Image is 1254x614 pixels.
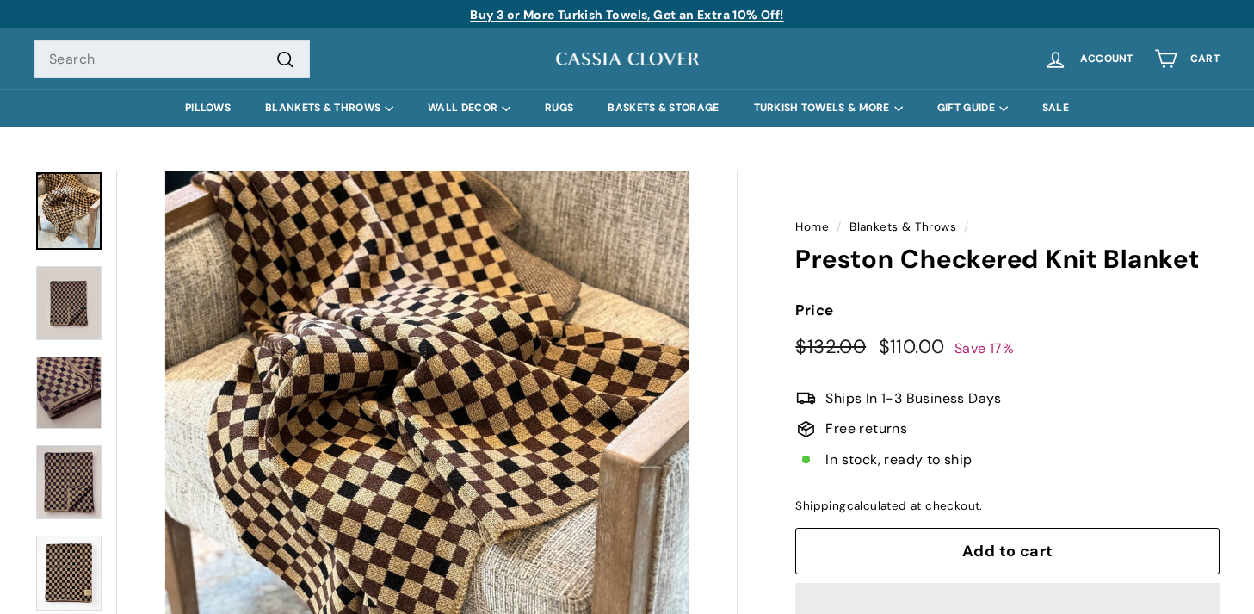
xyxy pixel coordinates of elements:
span: Save 17% [954,339,1014,357]
h1: Preston Checkered Knit Blanket [795,245,1220,274]
div: calculated at checkout. [795,497,1220,516]
a: Blankets & Throws [849,220,956,234]
nav: breadcrumbs [795,218,1220,237]
button: Add to cart [795,528,1220,574]
input: Search [34,40,310,78]
a: RUGS [528,89,590,127]
a: Preston Checkered Knit Blanket [36,172,102,250]
summary: WALL DECOR [411,89,528,127]
span: $110.00 [879,334,945,359]
span: Ships In 1-3 Business Days [825,388,1001,410]
a: Account [1034,34,1144,84]
summary: BLANKETS & THROWS [248,89,411,127]
img: Preston Checkered Knit Blanket [36,357,102,429]
span: / [960,220,973,234]
label: Price [795,299,1220,322]
img: Preston Checkered Knit Blanket [36,445,102,519]
a: PILLOWS [168,89,248,127]
a: Buy 3 or More Turkish Towels, Get an Extra 10% Off! [470,7,783,22]
a: Cart [1144,34,1230,84]
span: Free returns [825,418,907,440]
summary: GIFT GUIDE [920,89,1025,127]
span: Cart [1190,53,1220,65]
img: Preston Checkered Knit Blanket [36,536,102,610]
span: Account [1080,53,1134,65]
summary: TURKISH TOWELS & MORE [737,89,920,127]
a: SALE [1025,89,1086,127]
a: Home [795,220,829,234]
span: $132.00 [795,334,866,359]
span: / [832,220,845,234]
img: Preston Checkered Knit Blanket [36,266,102,340]
a: BASKETS & STORAGE [590,89,736,127]
span: Add to cart [962,541,1053,561]
a: Shipping [795,499,846,513]
span: In stock, ready to ship [825,449,972,471]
